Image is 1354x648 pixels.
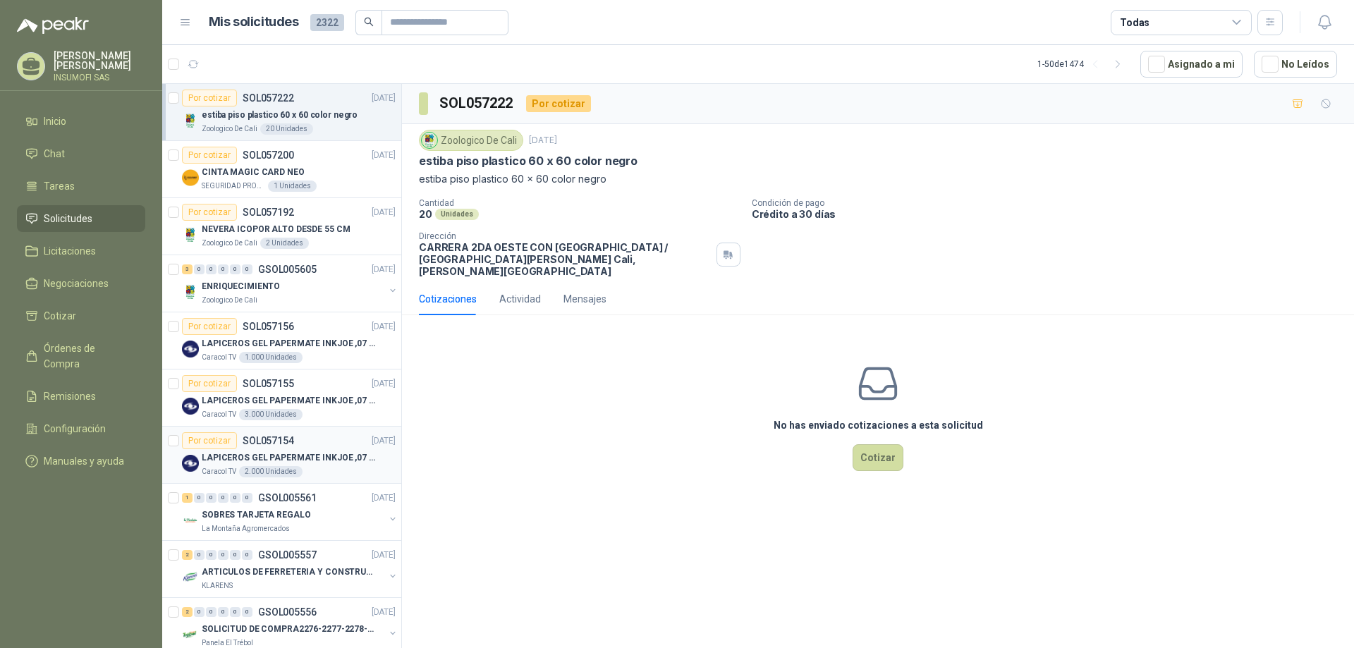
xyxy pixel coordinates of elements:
[1037,53,1129,75] div: 1 - 50 de 1474
[162,427,401,484] a: Por cotizarSOL057154[DATE] Company LogoLAPICEROS GEL PAPERMATE INKJOE ,07 1 LOGO 1 TINTACaracol T...
[260,238,309,249] div: 2 Unidades
[44,389,96,404] span: Remisiones
[419,154,638,169] p: estiba piso plastico 60 x 60 color negro
[202,181,265,192] p: SEGURIDAD PROVISER LTDA
[419,231,711,241] p: Dirección
[182,147,237,164] div: Por cotizar
[17,173,145,200] a: Tareas
[364,17,374,27] span: search
[182,489,398,534] a: 1 0 0 0 0 0 GSOL005561[DATE] Company LogoSOBRES TARJETA REGALOLa Montaña Agromercados
[182,226,199,243] img: Company Logo
[194,493,205,503] div: 0
[44,243,96,259] span: Licitaciones
[218,264,228,274] div: 0
[242,607,252,617] div: 0
[162,312,401,369] a: Por cotizarSOL057156[DATE] Company LogoLAPICEROS GEL PAPERMATE INKJOE ,07 1 LOGO 1 TINTACaracol T...
[202,566,377,579] p: ARTICULOS DE FERRETERIA Y CONSTRUCCION EN GENERAL
[372,549,396,562] p: [DATE]
[202,166,305,179] p: CINTA MAGIC CARD NEO
[17,302,145,329] a: Cotizar
[372,377,396,391] p: [DATE]
[182,204,237,221] div: Por cotizar
[182,569,199,586] img: Company Logo
[44,178,75,194] span: Tareas
[853,444,903,471] button: Cotizar
[239,352,303,363] div: 1.000 Unidades
[182,264,193,274] div: 3
[563,291,606,307] div: Mensajes
[44,341,132,372] span: Órdenes de Compra
[202,123,257,135] p: Zoologico De Cali
[182,341,199,357] img: Company Logo
[182,261,398,306] a: 3 0 0 0 0 0 GSOL005605[DATE] Company LogoENRIQUECIMIENTOZoologico De Cali
[17,270,145,297] a: Negociaciones
[182,455,199,472] img: Company Logo
[372,491,396,505] p: [DATE]
[17,335,145,377] a: Órdenes de Compra
[54,51,145,71] p: [PERSON_NAME] [PERSON_NAME]
[202,508,310,522] p: SOBRES TARJETA REGALO
[17,140,145,167] a: Chat
[752,208,1348,220] p: Crédito a 30 días
[194,264,205,274] div: 0
[372,434,396,448] p: [DATE]
[162,369,401,427] a: Por cotizarSOL057155[DATE] Company LogoLAPICEROS GEL PAPERMATE INKJOE ,07 1 LOGO 1 TINTACaracol T...
[243,436,294,446] p: SOL057154
[182,283,199,300] img: Company Logo
[182,432,237,449] div: Por cotizar
[209,12,299,32] h1: Mis solicitudes
[372,206,396,219] p: [DATE]
[202,451,377,465] p: LAPICEROS GEL PAPERMATE INKJOE ,07 1 LOGO 1 TINTA
[202,337,377,350] p: LAPICEROS GEL PAPERMATE INKJOE ,07 1 LOGO 1 TINTA
[218,550,228,560] div: 0
[182,398,199,415] img: Company Logo
[44,276,109,291] span: Negociaciones
[419,208,432,220] p: 20
[17,383,145,410] a: Remisiones
[372,92,396,105] p: [DATE]
[54,73,145,82] p: INSUMOFI SAS
[499,291,541,307] div: Actividad
[194,550,205,560] div: 0
[752,198,1348,208] p: Condición de pago
[206,607,216,617] div: 0
[202,109,358,122] p: estiba piso plastico 60 x 60 color negro
[243,150,294,160] p: SOL057200
[202,352,236,363] p: Caracol TV
[162,84,401,141] a: Por cotizarSOL057222[DATE] Company Logoestiba piso plastico 60 x 60 color negroZoologico De Cali2...
[44,211,92,226] span: Solicitudes
[419,130,523,151] div: Zoologico De Cali
[526,95,591,112] div: Por cotizar
[162,198,401,255] a: Por cotizarSOL057192[DATE] Company LogoNEVERA ICOPOR ALTO DESDE 55 CMZoologico De Cali2 Unidades
[182,169,199,186] img: Company Logo
[182,493,193,503] div: 1
[162,141,401,198] a: Por cotizarSOL057200[DATE] Company LogoCINTA MAGIC CARD NEOSEGURIDAD PROVISER LTDA1 Unidades
[218,607,228,617] div: 0
[239,466,303,477] div: 2.000 Unidades
[17,205,145,232] a: Solicitudes
[182,546,398,592] a: 2 0 0 0 0 0 GSOL005557[DATE] Company LogoARTICULOS DE FERRETERIA Y CONSTRUCCION EN GENERALKLARENS
[422,133,437,148] img: Company Logo
[17,238,145,264] a: Licitaciones
[243,379,294,389] p: SOL057155
[202,295,257,306] p: Zoologico De Cali
[372,263,396,276] p: [DATE]
[372,320,396,334] p: [DATE]
[243,93,294,103] p: SOL057222
[182,607,193,617] div: 2
[1120,15,1149,30] div: Todas
[230,607,240,617] div: 0
[44,421,106,436] span: Configuración
[202,523,290,534] p: La Montaña Agromercados
[372,149,396,162] p: [DATE]
[44,146,65,161] span: Chat
[372,606,396,619] p: [DATE]
[419,171,1337,187] p: estiba piso plastico 60 x 60 color negro
[419,198,740,208] p: Cantidad
[17,415,145,442] a: Configuración
[1254,51,1337,78] button: No Leídos
[239,409,303,420] div: 3.000 Unidades
[258,493,317,503] p: GSOL005561
[218,493,228,503] div: 0
[230,264,240,274] div: 0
